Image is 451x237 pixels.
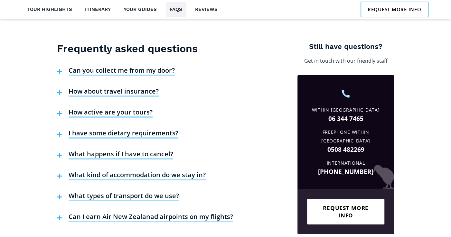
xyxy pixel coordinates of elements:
h4: What kind of accommodation do we stay in? [69,171,206,180]
p: Get in touch with our friendly staff [297,56,394,66]
a: Request more info [307,199,384,224]
h4: What types of transport do we use? [69,192,179,201]
button: Can I earn Air New Zealanad airpoints on my flights? [54,208,236,229]
div: International [302,159,389,168]
a: Reviews [191,2,222,17]
h4: Still have questions? [297,42,394,51]
button: What types of transport do we use? [54,187,182,208]
button: What happens if I have to cancel? [54,145,176,166]
a: [PHONE_NUMBER] [302,168,389,176]
button: Can you collect me from my door? [54,61,178,82]
button: How about travel insurance? [54,82,162,103]
h4: Can you collect me from my door? [69,66,175,76]
a: Your guides [120,2,161,17]
button: I have some dietary requirements? [54,124,182,145]
a: 06 344 7465 [302,114,389,123]
button: How active are your tours? [54,103,156,124]
h4: How about travel insurance? [69,87,159,97]
h4: Can I earn Air New Zealanad airpoints on my flights? [69,213,233,222]
a: FAQs [166,2,186,17]
h4: How active are your tours? [69,108,153,118]
h4: I have some dietary requirements? [69,129,178,139]
h4: What happens if I have to cancel? [69,150,173,160]
h3: Frequently asked questions [57,42,257,55]
div: Freephone Within [GEOGRAPHIC_DATA] [302,128,389,145]
button: What kind of accommodation do we stay in? [54,166,209,187]
a: Itinerary [81,2,115,17]
a: 0508 482269 [302,145,389,154]
div: Within [GEOGRAPHIC_DATA] [302,106,389,114]
a: Request more info [361,2,428,17]
a: Tour highlights [23,2,76,17]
